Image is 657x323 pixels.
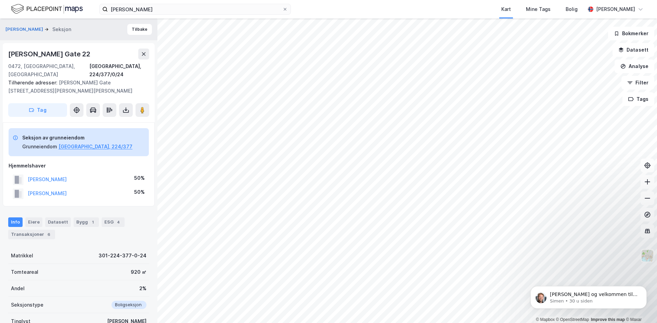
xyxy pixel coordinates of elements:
div: Bygg [74,217,99,227]
div: Hjemmelshaver [9,162,149,170]
div: Transaksjoner [8,230,55,239]
div: Andel [11,284,25,293]
div: Info [8,217,23,227]
a: Improve this map [591,317,625,322]
div: 0472, [GEOGRAPHIC_DATA], [GEOGRAPHIC_DATA] [8,62,89,79]
div: Grunneiendom [22,143,57,151]
div: 50% [134,174,145,182]
div: Bolig [566,5,578,13]
a: OpenStreetMap [556,317,589,322]
button: Filter [621,76,654,90]
button: Datasett [613,43,654,57]
div: Tomteareal [11,268,38,276]
div: Kart [501,5,511,13]
div: ESG [102,217,125,227]
div: Matrikkel [11,252,33,260]
div: 1 [89,219,96,226]
iframe: Intercom notifications melding [520,272,657,320]
div: Mine Tags [526,5,551,13]
div: Eiere [25,217,42,227]
div: Datasett [45,217,71,227]
button: Tag [8,103,67,117]
div: Seksjon av grunneiendom [22,134,132,142]
button: Tilbake [127,24,152,35]
div: 4 [115,219,122,226]
div: 6 [46,231,52,238]
button: Bokmerker [608,27,654,40]
div: [PERSON_NAME] Gate 22 [8,49,92,59]
button: Analyse [615,59,654,73]
div: [PERSON_NAME] Gate [STREET_ADDRESS][PERSON_NAME][PERSON_NAME] [8,79,144,95]
div: 920 ㎡ [131,268,146,276]
div: 301-224-377-0-24 [99,252,146,260]
div: 50% [134,188,145,196]
input: Søk på adresse, matrikkel, gårdeiere, leietakere eller personer [108,4,282,14]
a: Mapbox [536,317,555,322]
button: [GEOGRAPHIC_DATA], 224/377 [59,143,132,151]
img: logo.f888ab2527a4732fd821a326f86c7f29.svg [11,3,83,15]
p: Message from Simen, sent 30 u siden [30,26,118,32]
img: Z [641,249,654,262]
div: Seksjon [52,25,71,33]
div: Seksjonstype [11,301,43,309]
div: 2% [139,284,146,293]
button: Tags [622,92,654,106]
span: Tilhørende adresser: [8,80,59,85]
div: [PERSON_NAME] [596,5,635,13]
button: [PERSON_NAME] [5,26,44,33]
div: [GEOGRAPHIC_DATA], 224/377/0/24 [89,62,149,79]
span: [PERSON_NAME] og velkommen til Newsec Maps, [PERSON_NAME] det er du lurer på så er det bare å ta ... [30,20,117,53]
